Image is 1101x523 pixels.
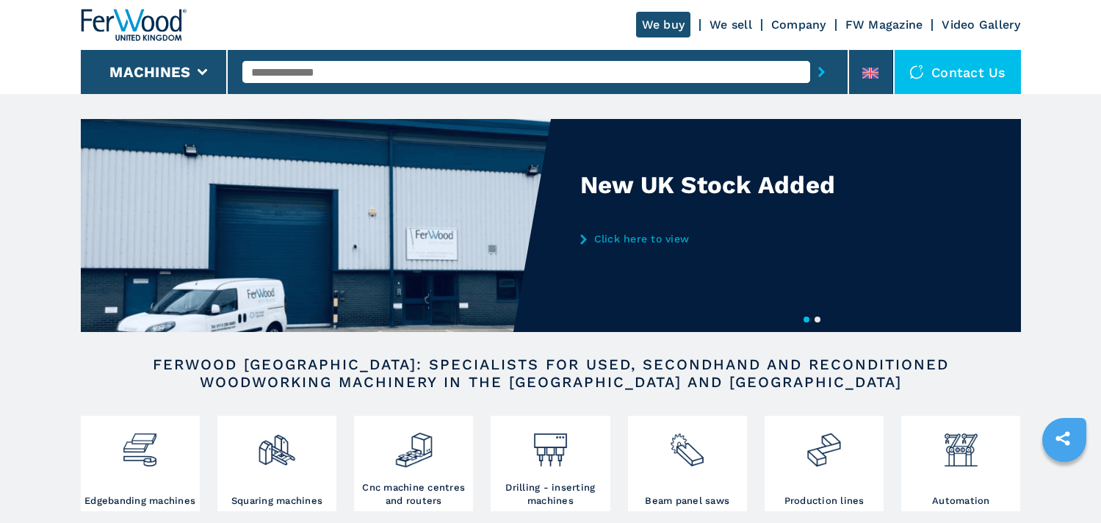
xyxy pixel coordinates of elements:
a: sharethis [1044,420,1081,457]
a: Edgebanding machines [81,416,200,511]
button: 1 [804,317,809,322]
a: Beam panel saws [628,416,747,511]
button: 2 [815,317,820,322]
h3: Automation [932,494,990,508]
h3: Edgebanding machines [84,494,195,508]
h3: Cnc machine centres and routers [358,481,469,508]
h2: FERWOOD [GEOGRAPHIC_DATA]: SPECIALISTS FOR USED, SECONDHAND AND RECONDITIONED WOODWORKING MACHINE... [128,356,974,391]
img: sezionatrici_2.png [668,419,707,469]
a: Video Gallery [942,18,1020,32]
a: Drilling - inserting machines [491,416,610,511]
img: centro_di_lavoro_cnc_2.png [394,419,433,469]
img: squadratrici_2.png [257,419,296,469]
div: Contact us [895,50,1021,94]
img: automazione.png [942,419,981,469]
a: We buy [636,12,691,37]
a: Cnc machine centres and routers [354,416,473,511]
iframe: Chat [1039,457,1090,512]
a: We sell [710,18,752,32]
img: linee_di_produzione_2.png [804,419,843,469]
a: Automation [901,416,1020,511]
img: foratrici_inseritrici_2.png [531,419,570,469]
img: New UK Stock Added [81,119,551,332]
a: Click here to view [580,233,868,245]
img: Contact us [909,65,924,79]
a: Squaring machines [217,416,336,511]
h3: Beam panel saws [645,494,729,508]
img: bordatrici_1.png [120,419,159,469]
button: Machines [109,63,190,81]
h3: Production lines [784,494,864,508]
a: Company [771,18,826,32]
a: FW Magazine [845,18,923,32]
button: submit-button [810,55,833,89]
h3: Squaring machines [231,494,322,508]
img: Ferwood [81,9,187,41]
a: Production lines [765,416,884,511]
h3: Drilling - inserting machines [494,481,606,508]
